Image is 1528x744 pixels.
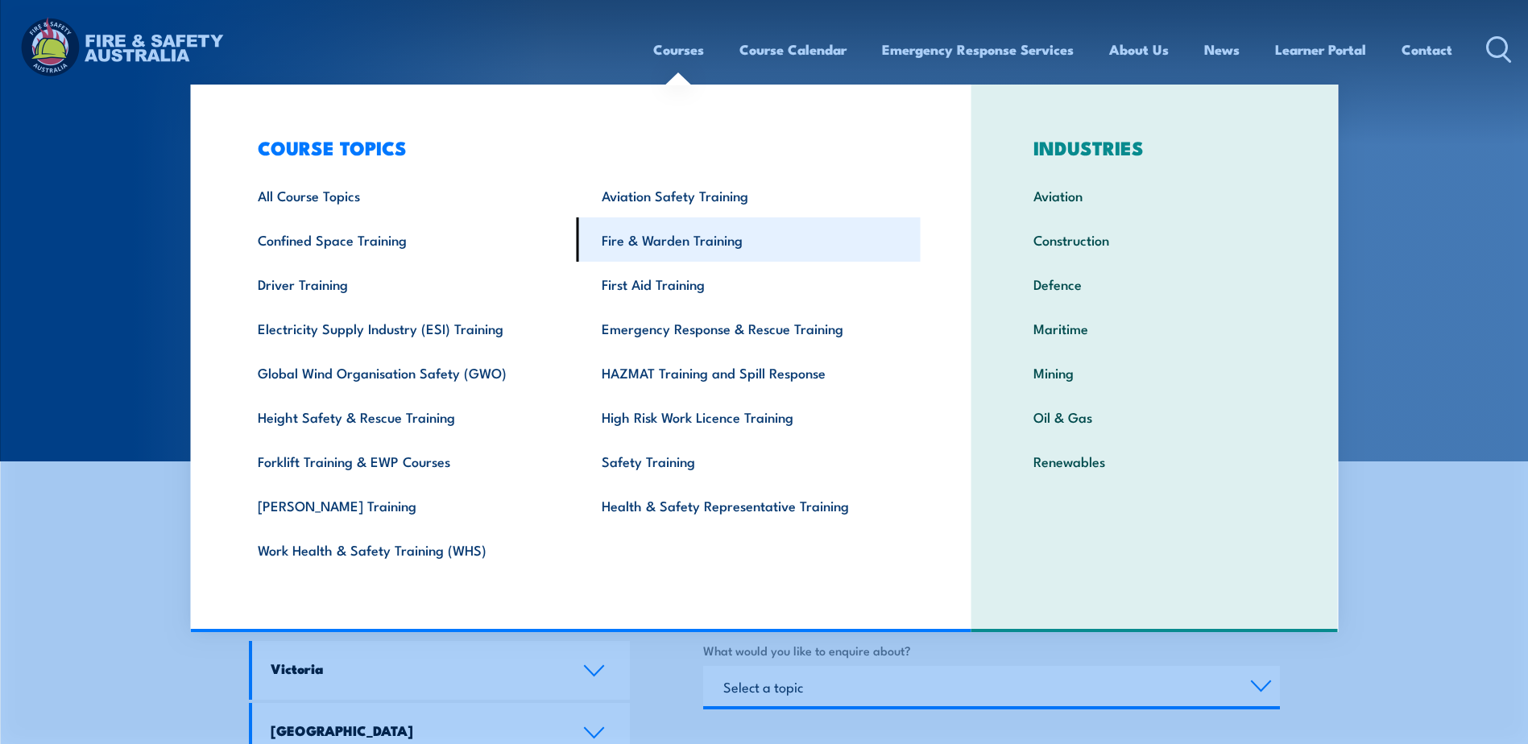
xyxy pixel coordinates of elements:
a: Emergency Response Services [882,28,1074,71]
a: Height Safety & Rescue Training [233,395,577,439]
a: High Risk Work Licence Training [577,395,921,439]
a: Aviation [1008,173,1301,217]
h3: COURSE TOPICS [233,136,921,159]
a: Electricity Supply Industry (ESI) Training [233,306,577,350]
a: Oil & Gas [1008,395,1301,439]
a: Safety Training [577,439,921,483]
a: All Course Topics [233,173,577,217]
a: Health & Safety Representative Training [577,483,921,527]
a: Forklift Training & EWP Courses [233,439,577,483]
a: Renewables [1008,439,1301,483]
a: News [1204,28,1240,71]
a: [PERSON_NAME] Training [233,483,577,527]
label: What would you like to enquire about? [703,641,1280,659]
a: Mining [1008,350,1301,395]
a: Fire & Warden Training [577,217,921,262]
a: Global Wind Organisation Safety (GWO) [233,350,577,395]
h3: INDUSTRIES [1008,136,1301,159]
a: Construction [1008,217,1301,262]
a: HAZMAT Training and Spill Response [577,350,921,395]
a: About Us [1109,28,1169,71]
a: Defence [1008,262,1301,306]
h4: [GEOGRAPHIC_DATA] [271,721,559,739]
a: Work Health & Safety Training (WHS) [233,527,577,572]
a: Contact [1402,28,1452,71]
a: Victoria [252,641,631,700]
a: Emergency Response & Rescue Training [577,306,921,350]
a: Learner Portal [1275,28,1366,71]
a: Course Calendar [739,28,847,71]
a: Driver Training [233,262,577,306]
a: First Aid Training [577,262,921,306]
a: Aviation Safety Training [577,173,921,217]
a: Confined Space Training [233,217,577,262]
a: Courses [653,28,704,71]
a: Maritime [1008,306,1301,350]
h4: Victoria [271,659,559,677]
